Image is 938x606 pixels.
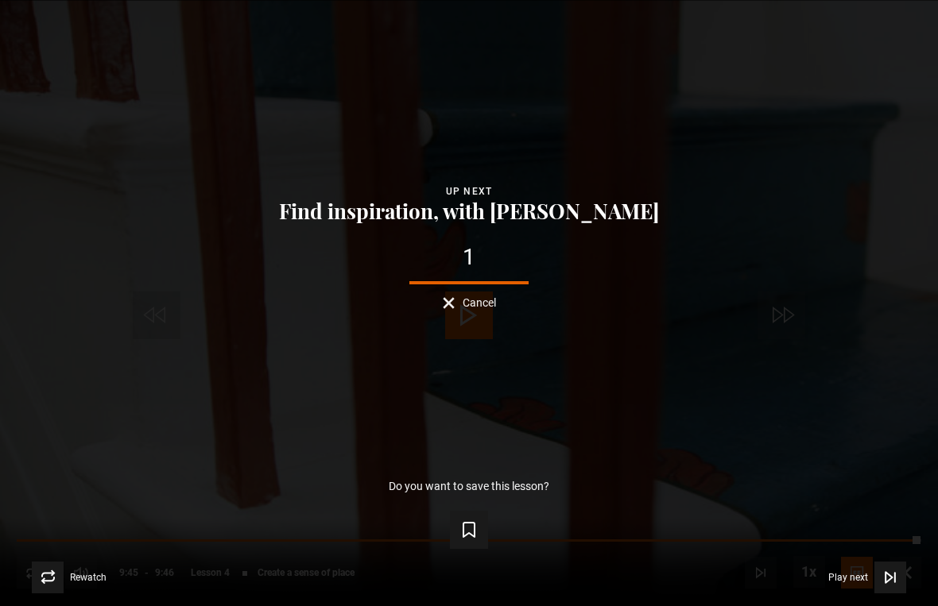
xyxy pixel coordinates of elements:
p: Do you want to save this lesson? [389,481,549,492]
span: Cancel [463,297,496,308]
button: Rewatch [32,562,107,593]
button: Cancel [443,297,496,309]
div: 1 [25,246,913,268]
button: Find inspiration, with [PERSON_NAME] [274,200,664,222]
button: Play next [828,562,906,593]
span: Rewatch [70,573,107,582]
div: Up next [25,183,913,199]
span: Play next [828,573,868,582]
